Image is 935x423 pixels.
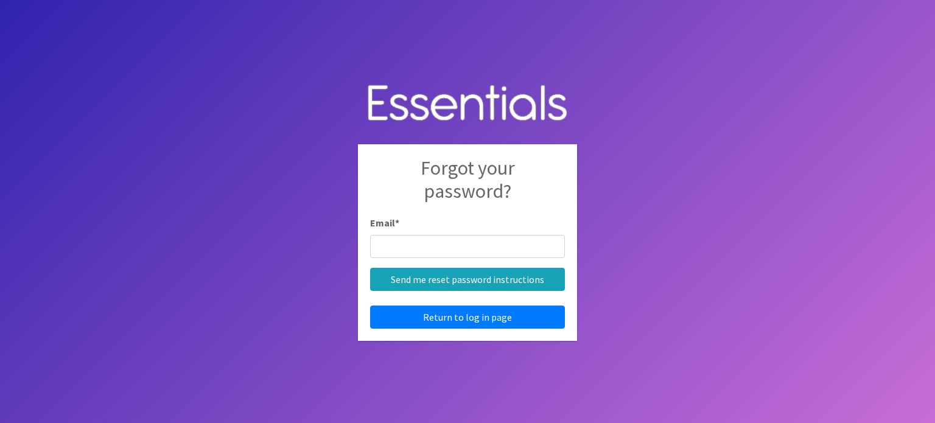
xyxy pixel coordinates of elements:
[370,156,565,215] h2: Forgot your password?
[370,215,399,230] label: Email
[395,217,399,229] abbr: required
[358,72,577,135] img: Human Essentials
[370,268,565,291] input: Send me reset password instructions
[370,306,565,329] a: Return to log in page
